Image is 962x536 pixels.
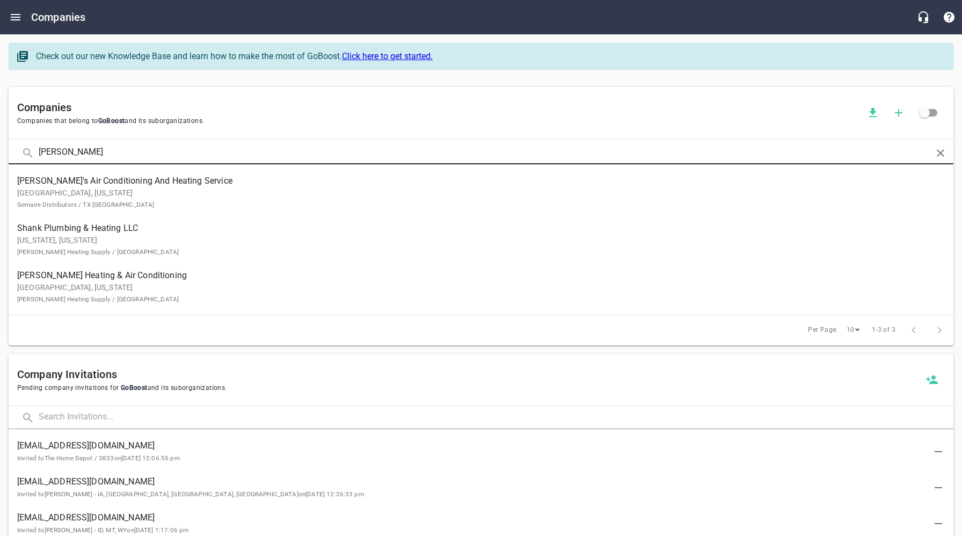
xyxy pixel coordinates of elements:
button: Delete Invitation [925,439,951,465]
button: Open drawer [3,4,28,30]
a: [PERSON_NAME] Heating & Air Conditioning[GEOGRAPHIC_DATA], [US_STATE][PERSON_NAME] Heating Supply... [9,263,953,310]
small: [PERSON_NAME] Heating Supply / [GEOGRAPHIC_DATA] [17,248,179,256]
small: [PERSON_NAME] Heating Supply / [GEOGRAPHIC_DATA] [17,295,179,303]
input: Search Invitations... [39,406,953,429]
span: Shank Plumbing & Heating LLC [17,222,928,235]
div: 10 [842,323,864,337]
span: Companies that belong to and its suborganizations. [17,116,860,127]
h6: Companies [31,9,85,26]
button: Add a new company [886,100,912,126]
span: GoBoost [119,384,147,392]
span: Per Page: [808,325,838,336]
p: [US_STATE], [US_STATE] [17,235,928,257]
small: Gemaire Distributors / TX [GEOGRAPHIC_DATA] [17,201,154,208]
small: Invited to The Home Depot / 3833 on [DATE] 12:06:55 pm [17,454,180,462]
span: Pending company invitations for and its suborganizations. [17,383,919,394]
button: Delete Invitation [925,475,951,501]
span: [PERSON_NAME] Heating & Air Conditioning [17,269,928,282]
small: Invited to [PERSON_NAME] - IA, [GEOGRAPHIC_DATA], [GEOGRAPHIC_DATA], [GEOGRAPHIC_DATA] on [DATE] ... [17,490,364,498]
span: 1-3 of 3 [872,325,895,336]
button: Live Chat [910,4,936,30]
a: Click here to get started. [342,51,433,61]
p: [GEOGRAPHIC_DATA], [US_STATE] [17,282,928,305]
button: Support Portal [936,4,962,30]
button: Download companies [860,100,886,126]
div: Check out our new Knowledge Base and learn how to make the most of GoBoost. [36,50,942,63]
h6: Company Invitations [17,366,919,383]
span: [EMAIL_ADDRESS][DOMAIN_NAME] [17,475,928,488]
span: [PERSON_NAME]'s Air Conditioning And Heating Service [17,175,928,187]
input: Search Companies... [39,141,923,164]
a: [PERSON_NAME]'s Air Conditioning And Heating Service[GEOGRAPHIC_DATA], [US_STATE]Gemaire Distribu... [9,169,953,216]
span: Click to view all companies [912,100,937,126]
span: [EMAIL_ADDRESS][DOMAIN_NAME] [17,439,928,452]
small: Invited to [PERSON_NAME] - ID, MT, WY on [DATE] 1:17:06 pm [17,526,188,534]
h6: Companies [17,99,860,116]
span: [EMAIL_ADDRESS][DOMAIN_NAME] [17,511,928,524]
button: Invite a new company [919,367,945,393]
span: GoBoost [98,117,125,125]
p: [GEOGRAPHIC_DATA], [US_STATE] [17,187,928,210]
a: Shank Plumbing & Heating LLC[US_STATE], [US_STATE][PERSON_NAME] Heating Supply / [GEOGRAPHIC_DATA] [9,216,953,263]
